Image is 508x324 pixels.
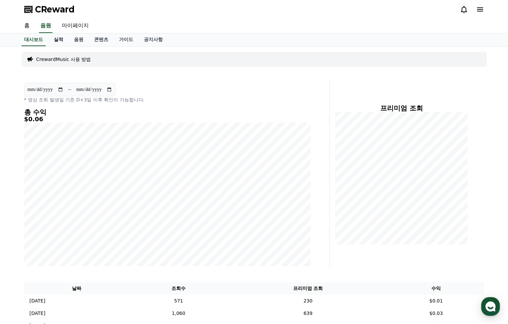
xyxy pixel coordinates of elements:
span: 대화 [62,224,70,229]
a: 실적 [48,33,69,46]
h5: $0.06 [24,116,311,123]
p: * 영상 조회 발생일 기준 D+3일 이후 확인이 가능합니다. [24,96,311,103]
span: CReward [35,4,75,15]
td: 1,060 [129,307,228,320]
span: 설정 [104,224,112,229]
td: $0.03 [388,307,484,320]
td: 639 [228,307,388,320]
a: CrewardMusic 사용 방법 [36,56,91,63]
h4: 총 수익 [24,108,311,116]
a: 공지사항 [139,33,168,46]
td: 571 [129,295,228,307]
th: 수익 [388,282,484,295]
p: ~ [68,86,72,94]
a: 음원 [39,19,52,33]
td: 230 [228,295,388,307]
span: 홈 [21,224,25,229]
a: CReward [24,4,75,15]
a: 대화 [44,214,87,230]
h4: 프리미엄 조회 [335,104,468,112]
a: 음원 [69,33,89,46]
a: 가이드 [114,33,139,46]
a: 홈 [2,214,44,230]
th: 조회수 [129,282,228,295]
a: 마이페이지 [56,19,94,33]
a: 대시보드 [22,33,46,46]
th: 날짜 [24,282,129,295]
td: $0.01 [388,295,484,307]
a: 콘텐츠 [89,33,114,46]
p: [DATE] [30,310,45,317]
p: [DATE] [30,297,45,304]
a: 설정 [87,214,129,230]
a: 홈 [19,19,35,33]
th: 프리미엄 조회 [228,282,388,295]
